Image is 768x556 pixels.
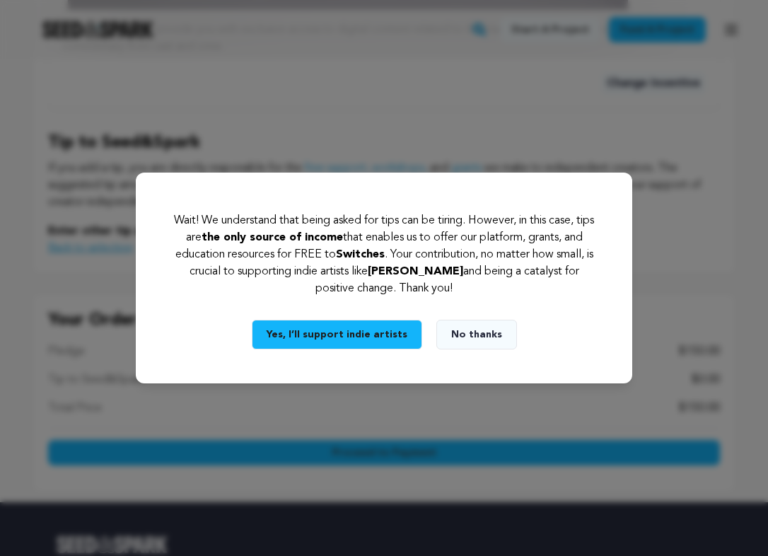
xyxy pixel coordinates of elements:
span: the only source of income [202,232,343,243]
span: Switches [336,249,385,260]
button: Yes, I’ll support indie artists [252,320,422,349]
button: No thanks [436,320,517,349]
span: [PERSON_NAME] [368,266,463,277]
p: Wait! We understand that being asked for tips can be tiring. However, in this case, tips are that... [170,212,599,297]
